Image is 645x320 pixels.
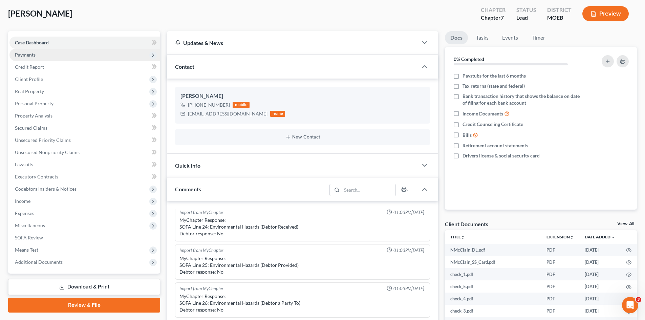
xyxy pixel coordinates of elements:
td: [DATE] [579,268,621,280]
a: Download & Print [8,279,160,295]
span: Credit Counseling Certificate [463,121,523,128]
input: Search... [342,184,396,196]
span: Expenses [15,210,34,216]
span: Quick Info [175,162,200,169]
div: Import from MyChapter [179,209,223,216]
td: NMcClain_SS_Card.pdf [445,256,541,268]
div: [EMAIL_ADDRESS][DOMAIN_NAME] [188,110,267,117]
span: Drivers license & social security card [463,152,540,159]
td: [DATE] [579,244,621,256]
div: [PERSON_NAME] [180,92,425,100]
span: Tax returns (state and federal) [463,83,525,89]
a: Executory Contracts [9,171,160,183]
a: Lawsuits [9,158,160,171]
td: check_1.pdf [445,268,541,280]
td: PDF [541,268,579,280]
div: MOEB [547,14,572,22]
div: Client Documents [445,220,488,228]
span: Credit Report [15,64,44,70]
a: Secured Claims [9,122,160,134]
td: PDF [541,244,579,256]
span: Income [15,198,30,204]
span: Additional Documents [15,259,63,265]
i: unfold_more [570,235,574,239]
a: Case Dashboard [9,37,160,49]
div: [PHONE_NUMBER] [188,102,230,108]
span: 3 [636,297,641,302]
a: View All [617,221,634,226]
span: 01:03PM[DATE] [393,247,424,254]
a: Date Added expand_more [585,234,615,239]
a: Titleunfold_more [450,234,465,239]
div: MyChapter Response: SOFA Line 24: Environmental Hazards (Debtor Received) Debtor response: No [179,217,426,237]
span: [PERSON_NAME] [8,8,72,18]
td: check_5.pdf [445,280,541,293]
div: Lead [516,14,536,22]
a: Unsecured Nonpriority Claims [9,146,160,158]
a: Extensionunfold_more [546,234,574,239]
a: Review & File [8,298,160,313]
div: MyChapter Response: SOFA Line 25: Environmental Hazards (Debtor Provided) Debtor response: No [179,255,426,275]
span: Client Profile [15,76,43,82]
a: Property Analysis [9,110,160,122]
strong: 0% Completed [454,56,484,62]
span: 01:03PM[DATE] [393,209,424,216]
span: Bills [463,132,472,138]
span: 7 [501,14,504,21]
a: Credit Report [9,61,160,73]
a: Events [497,31,523,44]
span: Case Dashboard [15,40,49,45]
div: Chapter [481,6,506,14]
a: Unsecured Priority Claims [9,134,160,146]
button: Preview [582,6,629,21]
span: Paystubs for the last 6 months [463,72,526,79]
a: Docs [445,31,468,44]
td: [DATE] [579,293,621,305]
td: [DATE] [579,280,621,293]
i: expand_more [611,235,615,239]
span: Bank transaction history that shows the balance on date of filing for each bank account [463,93,583,106]
button: New Contact [180,134,425,140]
span: SOFA Review [15,235,43,240]
span: Means Test [15,247,38,253]
span: Retirement account statements [463,142,528,149]
td: NMcClain_DL.pdf [445,244,541,256]
a: Timer [526,31,551,44]
div: Status [516,6,536,14]
a: SOFA Review [9,232,160,244]
a: Tasks [471,31,494,44]
span: Unsecured Nonpriority Claims [15,149,80,155]
span: Contact [175,63,194,70]
div: MyChapter Response: SOFA Line 26: Environmental Hazards (Debtor a Party To) Debtor response: No [179,293,426,313]
span: Property Analysis [15,113,52,119]
div: home [270,111,285,117]
span: Unsecured Priority Claims [15,137,71,143]
div: Updates & News [175,39,410,46]
span: Real Property [15,88,44,94]
div: Chapter [481,14,506,22]
div: mobile [233,102,250,108]
span: Income Documents [463,110,503,117]
span: Payments [15,52,36,58]
span: Miscellaneous [15,222,45,228]
td: PDF [541,293,579,305]
span: Lawsuits [15,162,33,167]
div: Import from MyChapter [179,247,223,254]
span: Codebtors Insiders & Notices [15,186,77,192]
td: [DATE] [579,256,621,268]
td: check_3.pdf [445,305,541,317]
iframe: Intercom live chat [622,297,638,313]
span: Executory Contracts [15,174,58,179]
td: PDF [541,280,579,293]
span: Personal Property [15,101,53,106]
i: unfold_more [461,235,465,239]
td: PDF [541,256,579,268]
td: PDF [541,305,579,317]
td: check_4.pdf [445,293,541,305]
div: District [547,6,572,14]
div: Import from MyChapter [179,285,223,292]
span: 01:03PM[DATE] [393,285,424,292]
span: Comments [175,186,201,192]
td: [DATE] [579,305,621,317]
span: Secured Claims [15,125,47,131]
